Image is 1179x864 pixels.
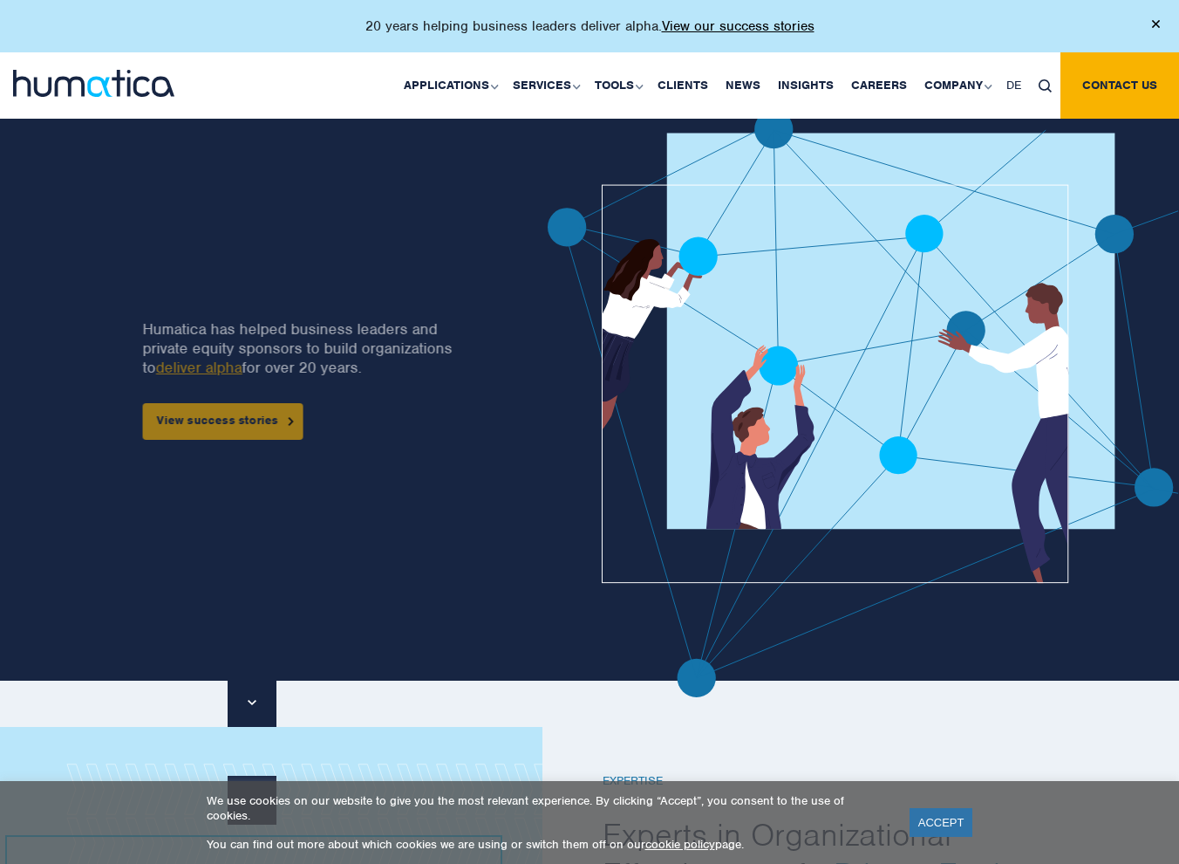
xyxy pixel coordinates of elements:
[769,52,842,119] a: Insights
[395,52,504,119] a: Applications
[207,837,888,852] p: You can find out more about which cookies we are using or switch them off on our page.
[1039,79,1052,93] img: search_icon
[649,52,717,119] a: Clients
[842,52,916,119] a: Careers
[603,774,1073,789] h6: EXPERTISE
[916,52,998,119] a: Company
[910,808,973,837] a: ACCEPT
[248,700,256,705] img: downarrow
[1060,52,1179,119] a: Contact us
[207,793,888,823] p: We use cookies on our website to give you the most relevant experience. By clicking “Accept”, you...
[365,17,814,35] p: 20 years helping business leaders deliver alpha.
[156,358,242,377] a: deliver alpha
[998,52,1030,119] a: DE
[586,52,649,119] a: Tools
[143,403,303,440] a: View success stories
[1006,78,1021,93] span: DE
[289,417,294,425] img: arrowicon
[143,319,487,377] p: Humatica has helped business leaders and private equity sponsors to build organizations to for ov...
[645,837,715,852] a: cookie policy
[504,52,586,119] a: Services
[13,70,174,97] img: logo
[662,17,814,35] a: View our success stories
[717,52,769,119] a: News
